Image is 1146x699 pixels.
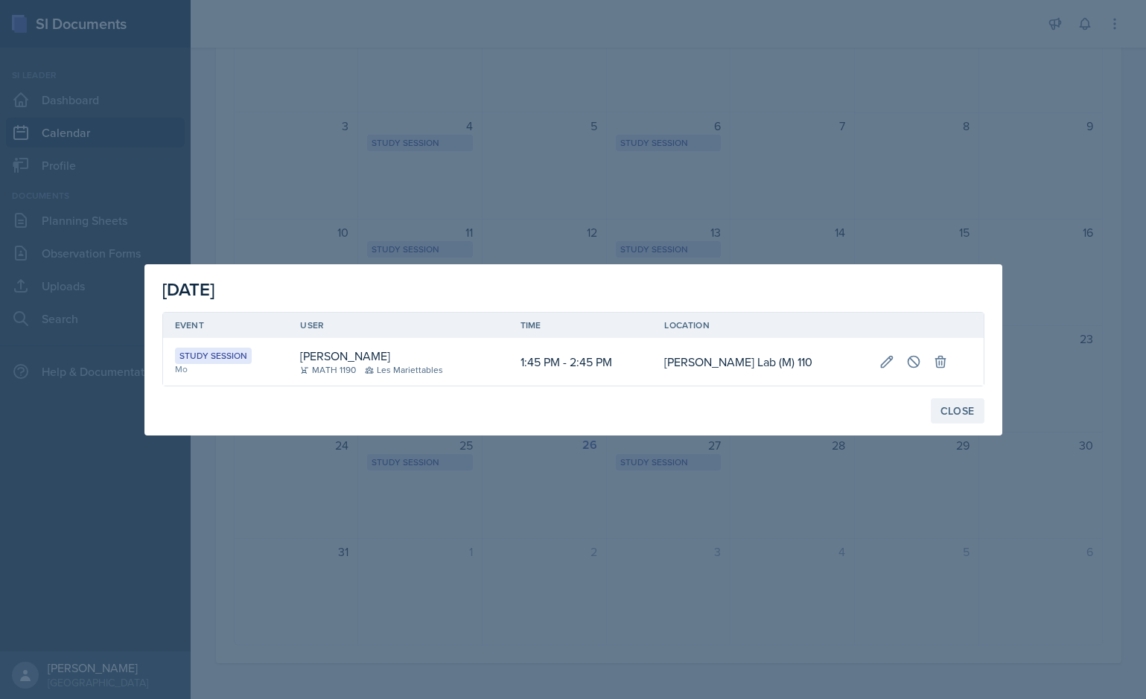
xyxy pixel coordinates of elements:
[365,363,443,377] div: Les Mariettables
[300,363,356,377] div: MATH 1190
[509,313,653,338] th: Time
[509,338,653,386] td: 1:45 PM - 2:45 PM
[300,347,390,365] div: [PERSON_NAME]
[175,348,252,364] div: Study Session
[652,313,868,338] th: Location
[288,313,508,338] th: User
[163,313,289,338] th: Event
[931,398,984,424] button: Close
[940,405,975,417] div: Close
[175,363,277,376] div: Mo
[652,338,868,386] td: [PERSON_NAME] Lab (M) 110
[162,276,984,303] div: [DATE]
